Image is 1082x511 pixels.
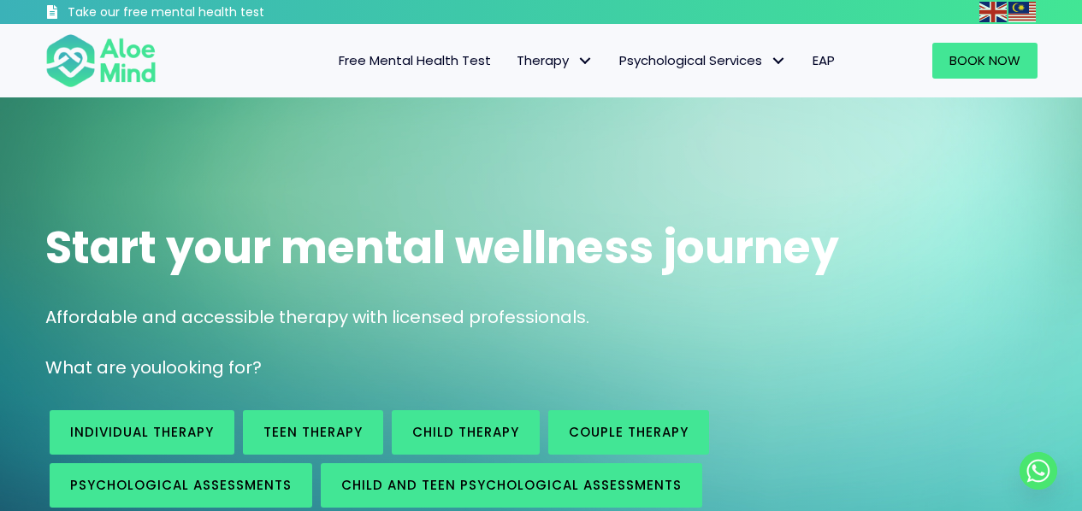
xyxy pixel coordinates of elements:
[800,43,848,79] a: EAP
[321,463,702,508] a: Child and Teen Psychological assessments
[70,476,292,494] span: Psychological assessments
[932,43,1038,79] a: Book Now
[1020,452,1057,490] a: Whatsapp
[548,410,709,455] a: Couple therapy
[979,2,1008,21] a: English
[341,476,682,494] span: Child and Teen Psychological assessments
[979,2,1007,22] img: en
[517,51,594,69] span: Therapy
[263,423,363,441] span: Teen Therapy
[45,355,162,379] span: What are you
[45,305,1038,330] p: Affordable and accessible therapy with licensed professionals.
[766,49,791,73] span: Psychological Services: submenu
[179,43,848,79] nav: Menu
[326,43,504,79] a: Free Mental Health Test
[1008,2,1036,22] img: ms
[339,51,491,69] span: Free Mental Health Test
[68,4,356,21] h3: Take our free mental health test
[45,216,839,279] span: Start your mental wellness journey
[50,463,312,508] a: Psychological assessments
[392,410,540,455] a: Child Therapy
[45,32,157,89] img: Aloe mind Logo
[45,4,356,24] a: Take our free mental health test
[813,51,835,69] span: EAP
[412,423,519,441] span: Child Therapy
[569,423,689,441] span: Couple therapy
[504,43,606,79] a: TherapyTherapy: submenu
[949,51,1020,69] span: Book Now
[619,51,787,69] span: Psychological Services
[50,410,234,455] a: Individual therapy
[70,423,214,441] span: Individual therapy
[606,43,800,79] a: Psychological ServicesPsychological Services: submenu
[573,49,598,73] span: Therapy: submenu
[243,410,383,455] a: Teen Therapy
[1008,2,1038,21] a: Malay
[162,355,262,379] span: looking for?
